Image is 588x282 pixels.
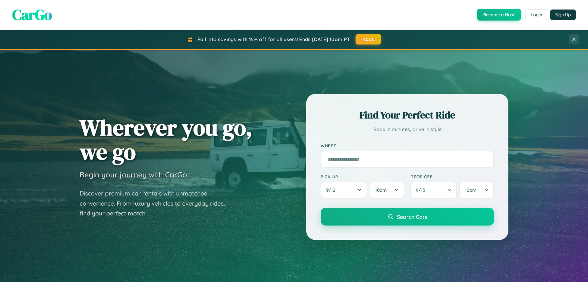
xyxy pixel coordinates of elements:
[80,115,252,164] h1: Wherever you go, we go
[321,208,494,226] button: Search Cars
[80,188,233,218] p: Discover premium car rentals with unmatched convenience. From luxury vehicles to everyday rides, ...
[198,36,351,42] span: Fall into savings with 15% off for all users! Ends [DATE] 10am PT.
[410,182,457,199] button: 9/13
[397,213,427,220] span: Search Cars
[410,174,494,179] label: Drop-off
[375,187,387,193] span: 10am
[459,182,494,199] button: 10am
[416,187,428,193] span: 9 / 13
[326,187,338,193] span: 9 / 12
[321,108,494,122] h2: Find Your Perfect Ride
[526,9,547,20] button: Login
[550,10,576,20] button: Sign Up
[12,5,52,25] span: CarGo
[321,182,367,199] button: 9/12
[477,9,521,21] button: Become a Host
[321,174,404,179] label: Pick-up
[80,170,187,179] h3: Begin your journey with CarGo
[321,125,494,134] p: Book in minutes, drive in style
[321,143,494,148] label: Where
[465,187,477,193] span: 10am
[356,34,381,44] button: FALL15
[370,182,404,199] button: 10am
